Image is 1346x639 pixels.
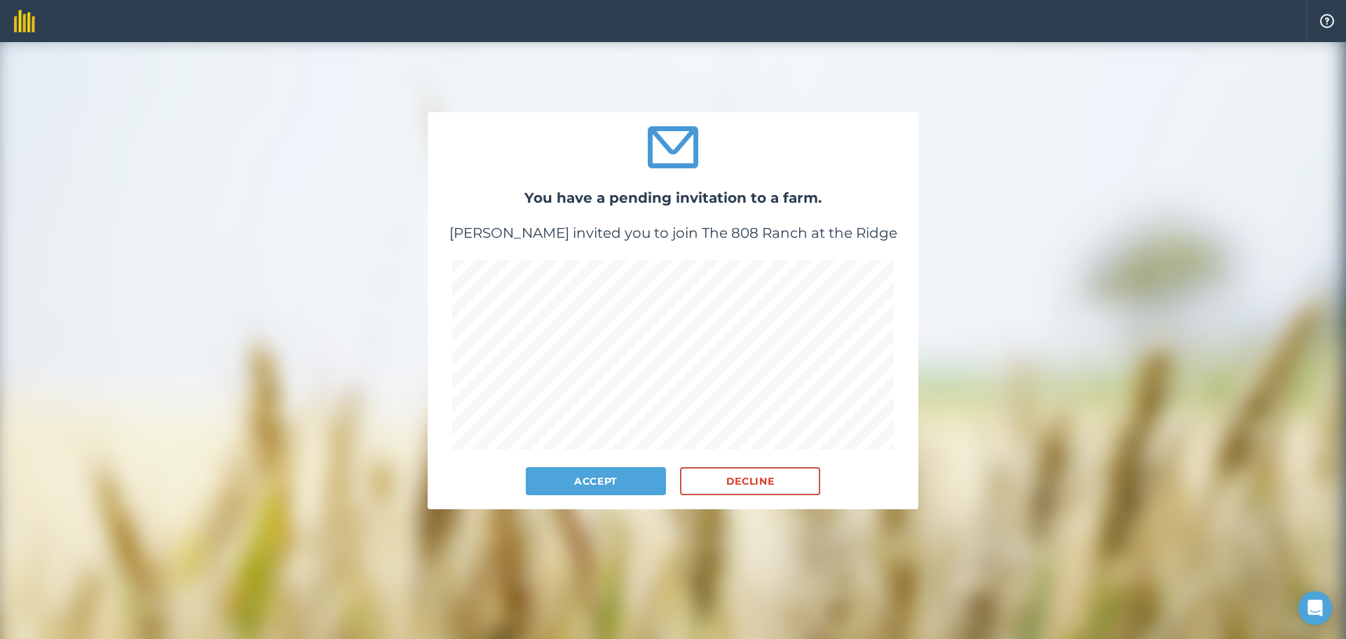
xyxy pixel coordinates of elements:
img: An icon showing a closed envelope [648,126,699,168]
img: A question mark icon [1319,14,1335,28]
p: [PERSON_NAME] invited you to join The 808 Ranch at the Ridge [428,223,918,243]
div: Open Intercom Messenger [1298,591,1332,625]
button: Accept [526,467,666,495]
button: Decline [680,467,820,495]
h2: You have a pending invitation to a farm. [428,187,918,209]
img: fieldmargin Logo [14,10,35,32]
